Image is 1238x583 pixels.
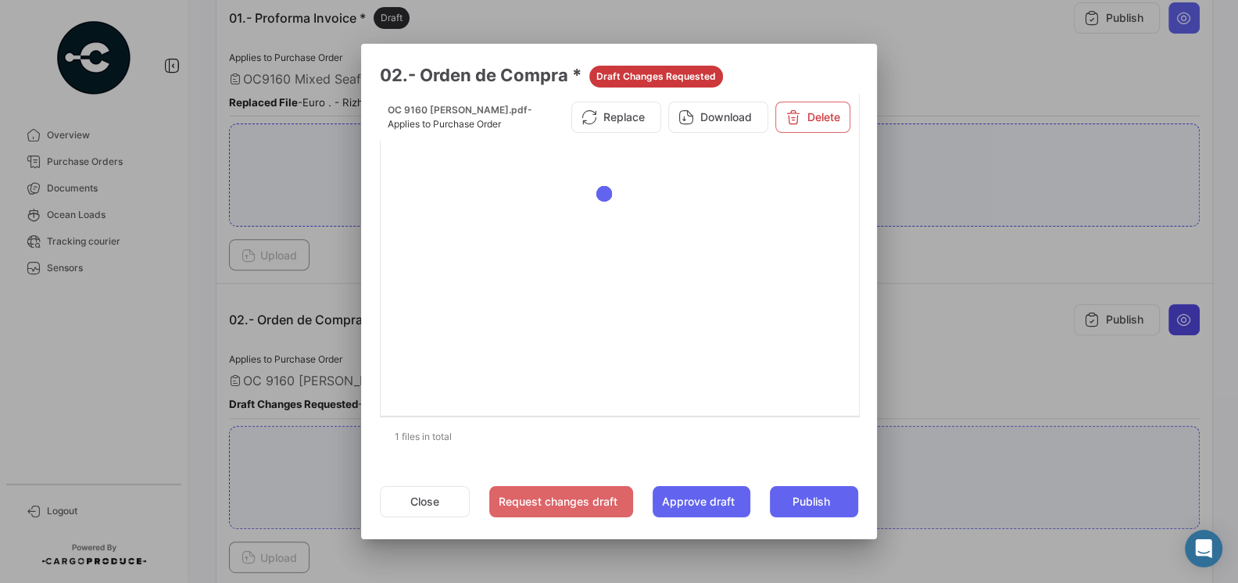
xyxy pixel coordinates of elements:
[380,63,858,88] h3: 02.- Orden de Compra *
[489,486,633,517] button: Request changes draft
[388,104,528,116] span: OC 9160 [PERSON_NAME].pdf
[653,486,750,517] button: Approve draft
[571,102,661,133] button: Replace
[1185,530,1222,567] div: Abrir Intercom Messenger
[380,417,858,456] div: 1 files in total
[668,102,768,133] button: Download
[792,494,829,510] span: Publish
[380,486,470,517] button: Close
[770,486,858,517] button: Publish
[775,102,850,133] button: Delete
[596,70,716,84] span: Draft Changes Requested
